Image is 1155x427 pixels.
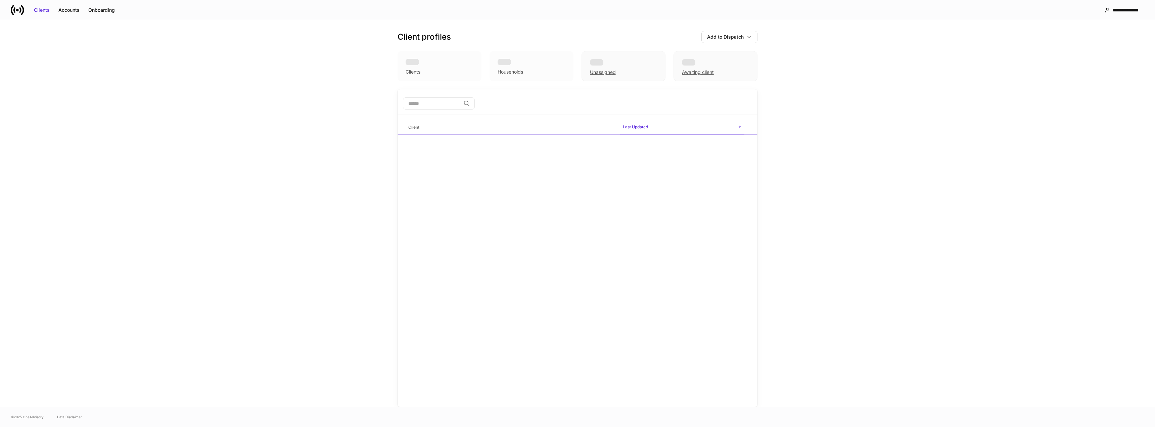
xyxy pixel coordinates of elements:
button: Clients [30,5,54,15]
button: Onboarding [84,5,119,15]
div: Unassigned [590,69,616,76]
span: © 2025 OneAdvisory [11,414,44,420]
div: Clients [34,7,50,13]
div: Awaiting client [682,69,714,76]
div: Households [498,69,523,75]
div: Awaiting client [674,51,757,81]
div: Add to Dispatch [707,34,744,40]
div: Clients [406,69,420,75]
a: Data Disclaimer [57,414,82,420]
span: Client [406,121,615,134]
div: Accounts [58,7,80,13]
span: Last Updated [620,120,744,135]
button: Add to Dispatch [701,31,757,43]
div: Unassigned [582,51,665,81]
button: Accounts [54,5,84,15]
h3: Client profiles [398,32,451,42]
h6: Last Updated [623,124,648,130]
h6: Client [408,124,419,130]
div: Onboarding [88,7,115,13]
